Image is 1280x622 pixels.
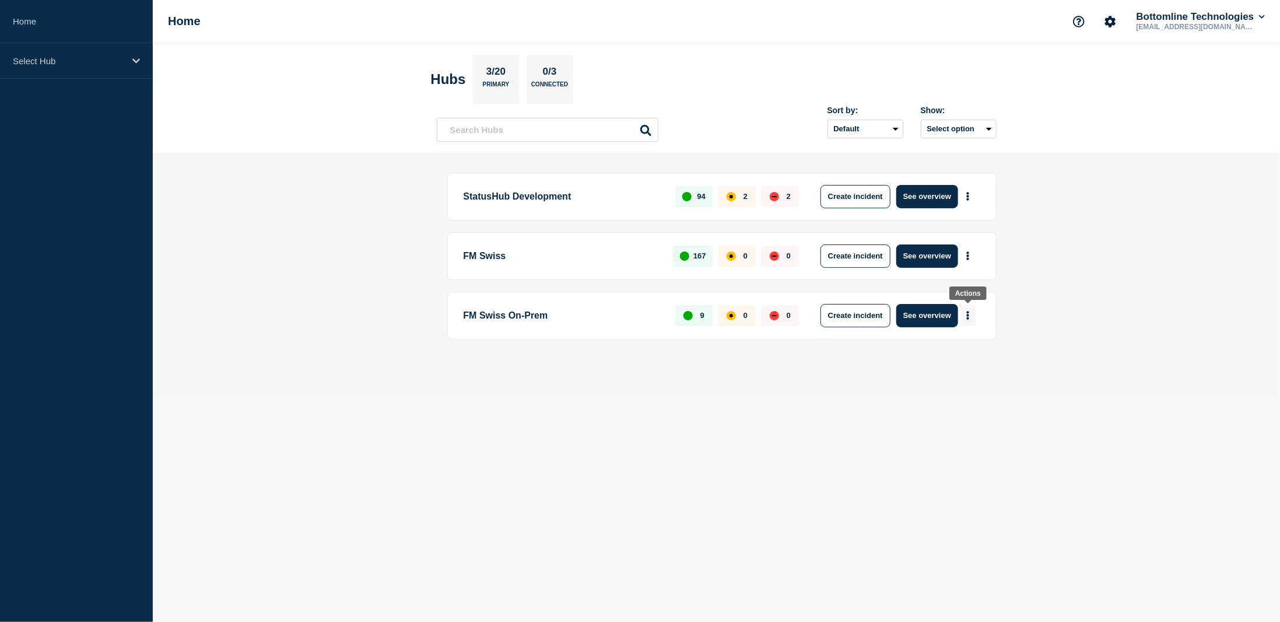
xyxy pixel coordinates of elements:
[744,192,748,201] p: 2
[827,106,903,115] div: Sort by:
[431,71,466,88] h2: Hubs
[820,304,890,327] button: Create incident
[437,118,658,142] input: Search Hubs
[1067,9,1091,34] button: Support
[683,311,693,320] div: up
[538,66,561,81] p: 0/3
[820,185,890,208] button: Create incident
[697,192,705,201] p: 94
[1134,23,1256,31] p: [EMAIL_ADDRESS][DOMAIN_NAME]
[960,186,976,207] button: More actions
[168,15,201,28] h1: Home
[13,56,125,66] p: Select Hub
[727,251,736,261] div: affected
[787,311,791,320] p: 0
[531,81,568,93] p: Connected
[744,251,748,260] p: 0
[770,311,779,320] div: down
[483,81,510,93] p: Primary
[896,304,958,327] button: See overview
[896,185,958,208] button: See overview
[680,251,689,261] div: up
[820,244,890,268] button: Create incident
[693,251,706,260] p: 167
[464,304,662,327] p: FM Swiss On-Prem
[921,120,997,138] button: Select option
[464,185,662,208] p: StatusHub Development
[727,311,736,320] div: affected
[464,244,660,268] p: FM Swiss
[482,66,510,81] p: 3/20
[1098,9,1123,34] button: Account settings
[896,244,958,268] button: See overview
[770,192,779,201] div: down
[700,311,704,320] p: 9
[921,106,997,115] div: Show:
[827,120,903,138] select: Sort by
[960,305,976,326] button: More actions
[744,311,748,320] p: 0
[960,245,976,267] button: More actions
[682,192,692,201] div: up
[1134,11,1267,23] button: Bottomline Technologies
[955,289,981,298] div: Actions
[787,192,791,201] p: 2
[787,251,791,260] p: 0
[770,251,779,261] div: down
[727,192,736,201] div: affected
